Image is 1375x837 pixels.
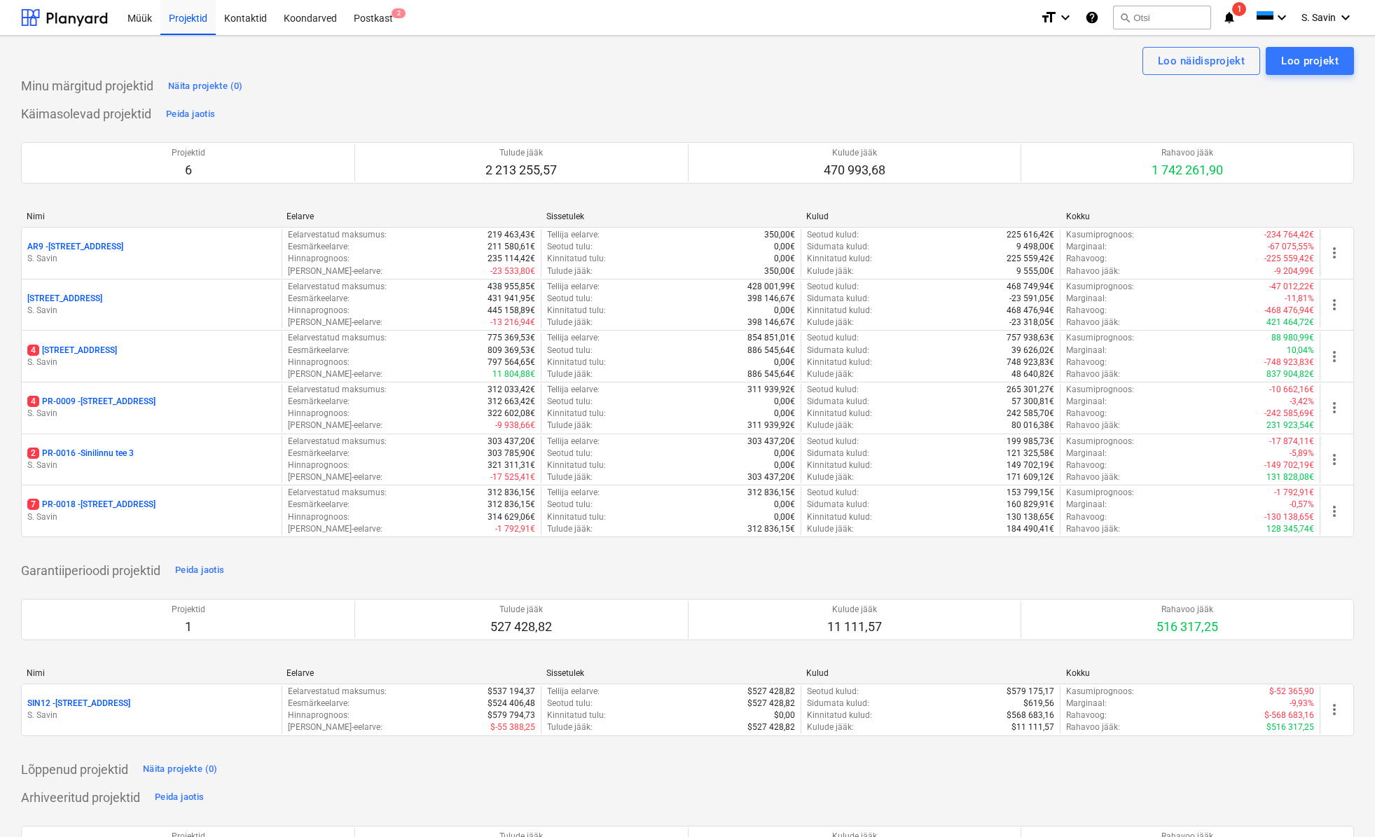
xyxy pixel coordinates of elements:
[1326,451,1343,468] span: more_vert
[1007,408,1054,420] p: 242 585,70€
[1066,368,1120,380] p: Rahavoo jääk :
[488,293,535,305] p: 431 941,95€
[547,448,593,459] p: Seotud tulu :
[163,103,219,125] button: Peida jaotis
[1152,147,1223,159] p: Rahavoo jääk
[1285,293,1314,305] p: -11,81%
[488,357,535,368] p: 797 564,65€
[27,499,156,511] p: PR-0018 - [STREET_ADDRESS]
[1274,265,1314,277] p: -9 204,99€
[172,147,205,159] p: Projektid
[547,471,593,483] p: Tulude jääk :
[488,698,535,710] p: $524 406,48
[1007,471,1054,483] p: 171 609,12€
[1007,436,1054,448] p: 199 985,73€
[288,487,387,499] p: Eelarvestatud maksumus :
[488,408,535,420] p: 322 602,08€
[1269,281,1314,293] p: -47 012,22€
[747,317,795,328] p: 398 146,67€
[288,384,387,396] p: Eelarvestatud maksumus :
[288,368,382,380] p: [PERSON_NAME]-eelarve :
[27,499,39,510] span: 7
[1066,698,1107,710] p: Marginaal :
[824,162,885,179] p: 470 993,68
[1266,471,1314,483] p: 131 828,08€
[27,710,276,721] p: S. Savin
[1290,698,1314,710] p: -9,93%
[490,317,535,328] p: -13 216,94€
[490,618,552,635] p: 527 428,82
[1337,9,1354,26] i: keyboard_arrow_down
[1066,265,1120,277] p: Rahavoo jääk :
[1085,9,1099,26] i: Abikeskus
[288,396,350,408] p: Eesmärkeelarve :
[747,293,795,305] p: 398 146,67€
[807,305,872,317] p: Kinnitatud kulud :
[286,668,535,678] div: Eelarve
[807,686,859,698] p: Seotud kulud :
[288,332,387,344] p: Eelarvestatud maksumus :
[547,368,593,380] p: Tulude jääk :
[27,345,276,368] div: 4[STREET_ADDRESS]S. Savin
[488,459,535,471] p: 321 311,31€
[747,281,795,293] p: 428 001,99€
[824,147,885,159] p: Kulude jääk
[488,499,535,511] p: 312 836,15€
[547,436,600,448] p: Tellija eelarve :
[1066,357,1107,368] p: Rahavoog :
[488,511,535,523] p: 314 629,06€
[288,253,350,265] p: Hinnaprognoos :
[1007,459,1054,471] p: 149 702,19€
[1007,229,1054,241] p: 225 616,42€
[139,759,221,781] button: Näita projekte (0)
[1269,384,1314,396] p: -10 662,16€
[490,604,552,616] p: Tulude jääk
[1326,348,1343,365] span: more_vert
[1326,503,1343,520] span: more_vert
[27,305,276,317] p: S. Savin
[27,396,276,420] div: 4PR-0009 -[STREET_ADDRESS]S. Savin
[1066,487,1134,499] p: Kasumiprognoos :
[1066,305,1107,317] p: Rahavoog :
[1222,9,1236,26] i: notifications
[547,332,600,344] p: Tellija eelarve :
[747,686,795,698] p: $527 428,82
[172,560,228,582] button: Peida jaotis
[547,523,593,535] p: Tulude jääk :
[27,448,39,459] span: 2
[492,368,535,380] p: 11 804,88€
[1287,345,1314,357] p: 10,04%
[286,212,535,221] div: Eelarve
[288,499,350,511] p: Eesmärkeelarve :
[288,281,387,293] p: Eelarvestatud maksumus :
[1232,2,1246,16] span: 1
[21,78,153,95] p: Minu märgitud projektid
[1326,296,1343,313] span: more_vert
[764,265,795,277] p: 350,00€
[774,241,795,253] p: 0,00€
[1066,408,1107,420] p: Rahavoog :
[1066,293,1107,305] p: Marginaal :
[27,357,276,368] p: S. Savin
[747,698,795,710] p: $527 428,82
[1066,332,1134,344] p: Kasumiprognoos :
[488,686,535,698] p: $537 194,37
[172,604,205,616] p: Projektid
[1066,499,1107,511] p: Marginaal :
[747,436,795,448] p: 303 437,20€
[546,668,795,678] div: Sissetulek
[1007,281,1054,293] p: 468 749,94€
[165,75,247,97] button: Näita projekte (0)
[546,212,795,221] div: Sissetulek
[1066,229,1134,241] p: Kasumiprognoos :
[1156,618,1218,635] p: 516 317,25
[807,499,869,511] p: Sidumata kulud :
[1066,511,1107,523] p: Rahavoog :
[143,761,218,777] div: Näita projekte (0)
[27,293,276,317] div: [STREET_ADDRESS]S. Savin
[807,408,872,420] p: Kinnitatud kulud :
[490,265,535,277] p: -23 533,80€
[547,241,593,253] p: Seotud tulu :
[1269,686,1314,698] p: $-52 365,90
[1274,487,1314,499] p: -1 792,91€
